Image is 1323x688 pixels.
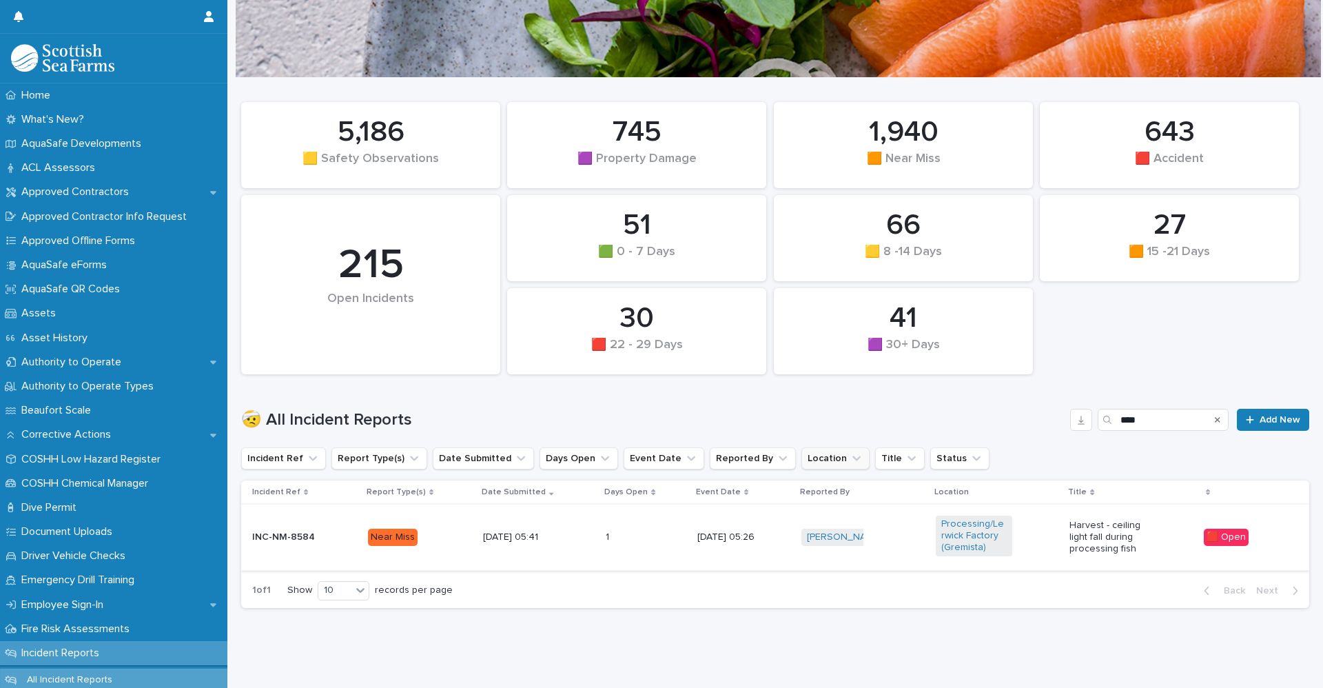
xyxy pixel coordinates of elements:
div: 🟥 Open [1204,529,1249,546]
div: 41 [797,301,1009,336]
p: Location [934,485,969,500]
p: records per page [375,585,453,596]
p: 1 [606,529,612,543]
p: Incident Reports [16,647,110,660]
p: COSHH Chemical Manager [16,477,159,490]
div: 745 [531,115,743,150]
p: Document Uploads [16,525,123,538]
button: Days Open [540,447,618,469]
tr: INC-NM-8584Near Miss[DATE] 05:4111 [DATE] 05:26[PERSON_NAME] Processing/Lerwick Factory (Gremista... [241,505,1309,570]
h1: 🤕 All Incident Reports [241,410,1065,430]
p: What's New? [16,113,95,126]
p: AquaSafe eForms [16,259,118,272]
div: 1,940 [797,115,1009,150]
p: Dive Permit [16,501,88,514]
p: AquaSafe QR Codes [16,283,131,296]
div: 643 [1063,115,1275,150]
button: Status [930,447,989,469]
img: bPIBxiqnSb2ggTQWdOVV [11,44,114,72]
p: AquaSafe Developments [16,137,152,150]
p: Beaufort Scale [16,404,102,417]
p: [DATE] 05:41 [483,532,560,543]
span: Next [1256,586,1286,596]
button: Incident Ref [241,447,326,469]
p: Corrective Actions [16,428,122,441]
input: Search [1098,409,1229,431]
p: Date Submitted [482,485,546,500]
p: Incident Ref [252,485,300,500]
p: Driver Vehicle Checks [16,549,136,563]
button: Reported By [710,447,796,469]
div: 🟨 Safety Observations [265,152,477,181]
div: Open Incidents [265,292,477,335]
div: 🟧 Near Miss [797,152,1009,181]
button: Next [1251,585,1309,597]
p: Fire Risk Assessments [16,623,141,636]
p: Reported By [800,485,850,500]
button: Location [801,447,870,469]
p: Report Type(s) [367,485,426,500]
button: Date Submitted [433,447,534,469]
p: Event Date [696,485,741,500]
a: [PERSON_NAME] [807,532,882,543]
div: 66 [797,208,1009,243]
div: 30 [531,301,743,336]
p: 1 of 1 [241,574,282,607]
p: Approved Contractors [16,185,140,199]
p: Approved Contractor Info Request [16,210,198,223]
p: Authority to Operate Types [16,380,165,393]
p: Emergency Drill Training [16,574,145,587]
p: INC-NM-8584 [252,532,329,543]
div: 51 [531,208,743,243]
div: 215 [265,241,477,290]
p: Days Open [604,485,648,500]
button: Back [1193,585,1251,597]
div: 🟨 8 -14 Days [797,245,1009,274]
p: Title [1068,485,1087,500]
button: Event Date [624,447,704,469]
button: Title [875,447,925,469]
p: ACL Assessors [16,161,106,174]
p: Show [287,585,312,596]
a: Add New [1237,409,1309,431]
p: Home [16,89,61,102]
div: 10 [318,583,351,598]
p: COSHH Low Hazard Register [16,453,172,466]
p: All Incident Reports [16,674,123,686]
p: Assets [16,307,67,320]
div: 🟥 Accident [1063,152,1275,181]
button: Report Type(s) [331,447,427,469]
p: Approved Offline Forms [16,234,146,247]
div: 🟧 15 -21 Days [1063,245,1275,274]
p: Asset History [16,332,99,345]
span: Back [1216,586,1245,596]
p: Authority to Operate [16,356,132,369]
p: Harvest - ceiling light fall during processing fish [1069,520,1146,554]
div: 🟥 22 - 29 Days [531,338,743,367]
p: Employee Sign-In [16,598,114,611]
a: Processing/Lerwick Factory (Gremista) [941,518,1007,553]
div: 🟩 0 - 7 Days [531,245,743,274]
div: 🟪 30+ Days [797,338,1009,367]
p: [DATE] 05:26 [697,532,774,543]
span: Add New [1260,415,1300,425]
div: 5,186 [265,115,477,150]
div: 27 [1063,208,1275,243]
div: Near Miss [368,529,418,546]
div: 🟪 Property Damage [531,152,743,181]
